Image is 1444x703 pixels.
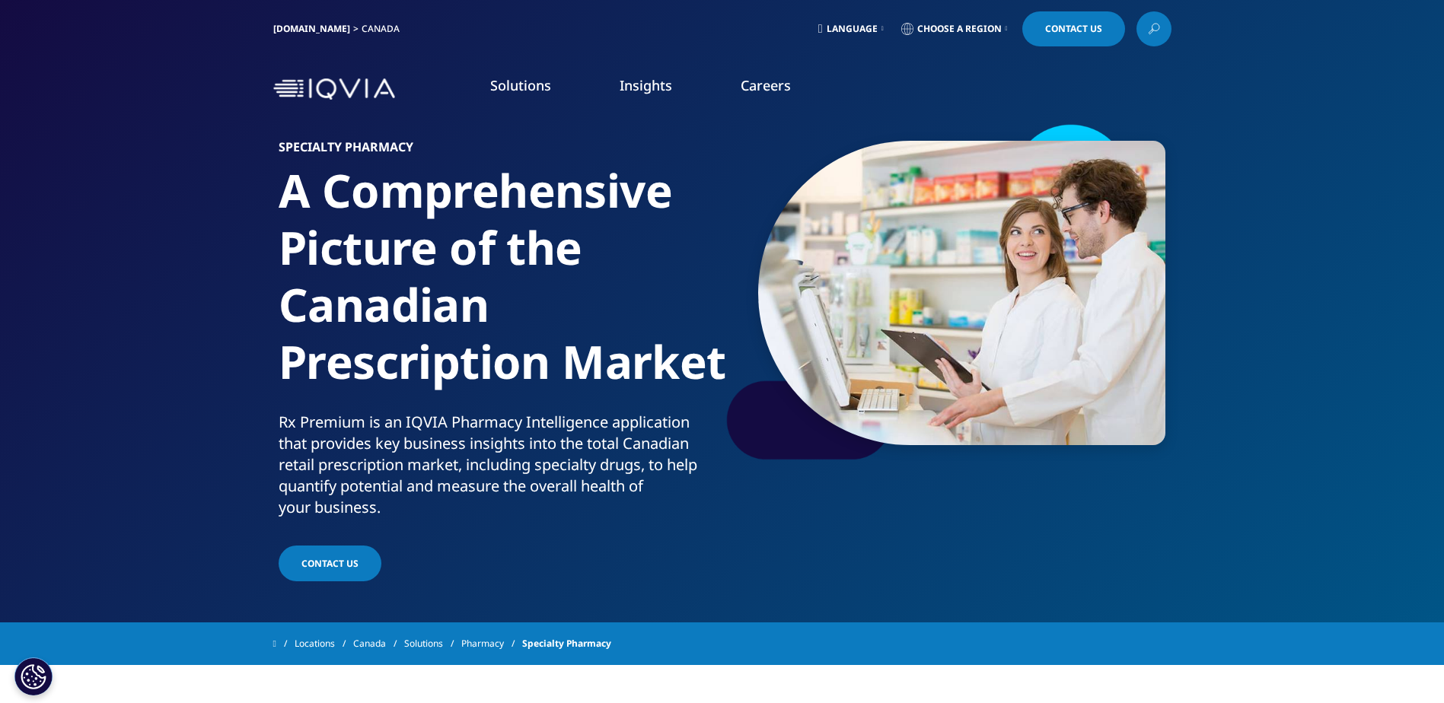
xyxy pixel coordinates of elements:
[401,53,1171,125] nav: Primary
[279,162,716,412] h1: A Comprehensive Picture of the Canadian Prescription Market
[827,23,878,35] span: Language
[404,630,461,657] a: Solutions
[917,23,1002,35] span: Choose a Region
[490,76,551,94] a: Solutions
[620,76,672,94] a: Insights
[279,546,381,581] a: Contact Us
[353,630,404,657] a: Canada
[279,412,716,518] div: Rx Premium is an IQVIA Pharmacy Intelligence application that provides key business insights into...
[758,141,1165,445] img: 267_two-talking-pharmacists.jpg
[279,141,716,162] h6: Specialty Pharmacy
[1022,11,1125,46] a: Contact Us
[301,557,359,570] span: Contact Us
[461,630,522,657] a: Pharmacy
[522,630,611,657] span: Specialty Pharmacy
[741,76,791,94] a: Careers
[295,630,353,657] a: Locations
[273,78,395,100] img: IQVIA Healthcare Information Technology and Pharma Clinical Research Company
[1045,24,1102,33] span: Contact Us
[273,22,350,35] a: [DOMAIN_NAME]
[362,23,406,35] div: Canada
[14,657,53,695] button: Cookies Settings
